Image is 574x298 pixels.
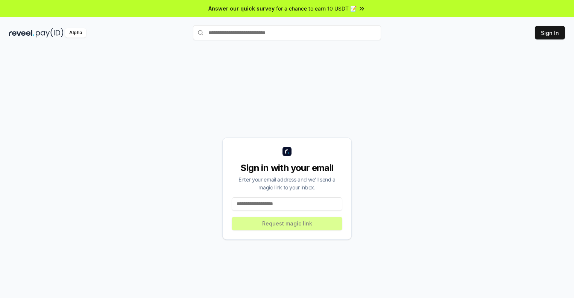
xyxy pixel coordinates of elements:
[232,175,342,191] div: Enter your email address and we’ll send a magic link to your inbox.
[535,26,565,39] button: Sign In
[36,28,64,38] img: pay_id
[282,147,292,156] img: logo_small
[208,5,275,12] span: Answer our quick survey
[65,28,86,38] div: Alpha
[232,162,342,174] div: Sign in with your email
[9,28,34,38] img: reveel_dark
[276,5,357,12] span: for a chance to earn 10 USDT 📝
